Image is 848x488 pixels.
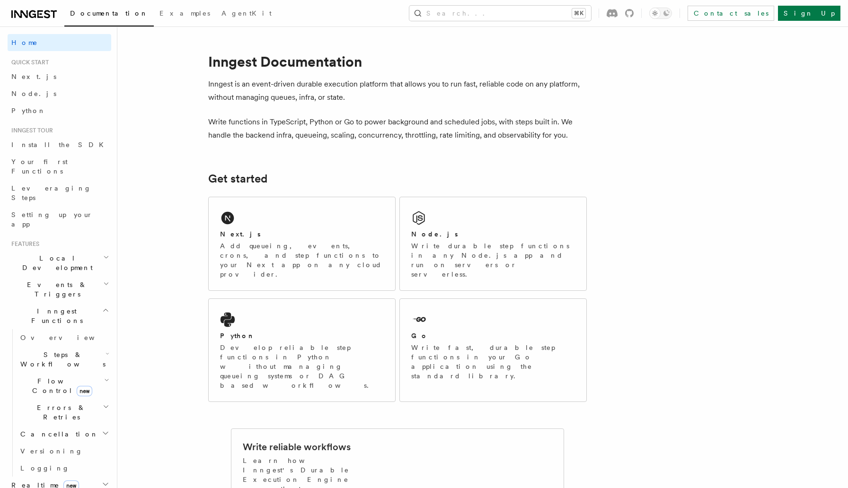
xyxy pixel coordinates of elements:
kbd: ⌘K [572,9,585,18]
span: Errors & Retries [17,403,103,422]
span: Leveraging Steps [11,184,91,201]
span: Documentation [70,9,148,17]
p: Inngest is an event-driven durable execution platform that allows you to run fast, reliable code ... [208,78,587,104]
span: AgentKit [221,9,272,17]
a: PythonDevelop reliable step functions in Python without managing queueing systems or DAG based wo... [208,298,396,402]
a: Node.js [8,85,111,102]
span: new [77,386,92,396]
span: Flow Control [17,376,104,395]
span: Cancellation [17,429,98,439]
a: Setting up your app [8,206,111,233]
button: Flow Controlnew [17,373,111,399]
span: Install the SDK [11,141,109,148]
a: Next.jsAdd queueing, events, crons, and step functions to your Next app on any cloud provider. [208,197,396,291]
button: Errors & Retries [17,399,111,426]
span: Steps & Workflows [17,350,106,369]
span: Python [11,107,46,114]
a: Install the SDK [8,136,111,153]
h2: Next.js [220,229,261,239]
h2: Go [411,331,428,340]
h2: Python [220,331,255,340]
span: Features [8,240,39,248]
span: Setting up your app [11,211,93,228]
a: Contact sales [688,6,774,21]
span: Home [11,38,38,47]
span: Examples [159,9,210,17]
a: Home [8,34,111,51]
a: Sign Up [778,6,840,21]
a: Documentation [64,3,154,26]
button: Local Development [8,250,111,276]
a: Python [8,102,111,119]
span: Your first Functions [11,158,68,175]
span: Node.js [11,90,56,97]
p: Write functions in TypeScript, Python or Go to power background and scheduled jobs, with steps bu... [208,115,587,142]
a: Your first Functions [8,153,111,180]
h1: Inngest Documentation [208,53,587,70]
p: Develop reliable step functions in Python without managing queueing systems or DAG based workflows. [220,343,384,390]
span: Versioning [20,447,83,455]
button: Cancellation [17,426,111,443]
a: Get started [208,172,267,185]
a: AgentKit [216,3,277,26]
span: Inngest tour [8,127,53,134]
a: Logging [17,460,111,477]
span: Quick start [8,59,49,66]
h2: Write reliable workflows [243,440,351,453]
p: Write durable step functions in any Node.js app and run on servers or serverless. [411,241,575,279]
span: Overview [20,334,118,341]
div: Inngest Functions [8,329,111,477]
span: Local Development [8,253,103,272]
button: Events & Triggers [8,276,111,303]
a: Versioning [17,443,111,460]
button: Search...⌘K [409,6,591,21]
button: Steps & Workflows [17,346,111,373]
a: Next.js [8,68,111,85]
a: Overview [17,329,111,346]
a: Node.jsWrite durable step functions in any Node.js app and run on servers or serverless. [399,197,587,291]
span: Inngest Functions [8,306,102,325]
p: Add queueing, events, crons, and step functions to your Next app on any cloud provider. [220,241,384,279]
a: Examples [154,3,216,26]
a: GoWrite fast, durable step functions in your Go application using the standard library. [399,298,587,402]
span: Next.js [11,73,56,80]
button: Inngest Functions [8,303,111,329]
p: Write fast, durable step functions in your Go application using the standard library. [411,343,575,381]
span: Logging [20,464,70,472]
button: Toggle dark mode [649,8,672,19]
a: Leveraging Steps [8,180,111,206]
span: Events & Triggers [8,280,103,299]
h2: Node.js [411,229,458,239]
